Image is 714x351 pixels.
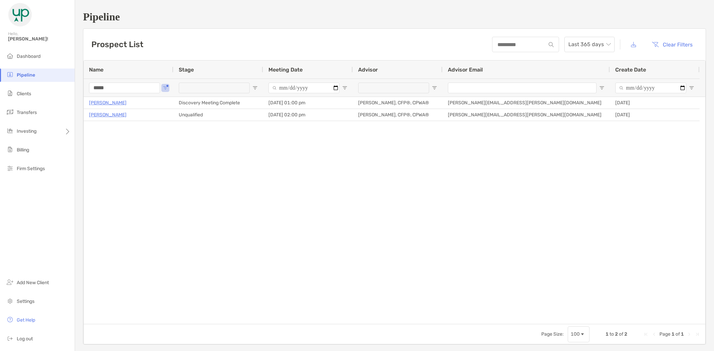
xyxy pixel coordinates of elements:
[651,332,657,337] div: Previous Page
[610,109,700,121] div: [DATE]
[610,331,614,337] span: to
[549,42,554,47] img: input icon
[17,166,45,171] span: Firm Settings
[6,334,14,342] img: logout icon
[448,67,483,73] span: Advisor Email
[263,109,353,121] div: [DATE] 02:00 pm
[615,67,646,73] span: Create Date
[624,331,627,337] span: 2
[606,331,609,337] span: 1
[268,83,339,93] input: Meeting Date Filter Input
[252,85,258,91] button: Open Filter Menu
[6,108,14,116] img: transfers icon
[647,37,698,52] button: Clear Filters
[8,3,32,27] img: Zoe Logo
[619,331,623,337] span: of
[342,85,347,91] button: Open Filter Menu
[6,316,14,324] img: get-help icon
[695,332,700,337] div: Last Page
[432,85,437,91] button: Open Filter Menu
[689,85,694,91] button: Open Filter Menu
[17,53,41,59] span: Dashboard
[89,111,127,119] a: [PERSON_NAME]
[8,36,71,42] span: [PERSON_NAME]!
[17,72,35,78] span: Pipeline
[568,326,589,342] div: Page Size
[17,91,31,97] span: Clients
[173,97,263,109] div: Discovery Meeting Complete
[6,278,14,286] img: add_new_client icon
[6,71,14,79] img: pipeline icon
[353,109,443,121] div: [PERSON_NAME], CFP®, CPWA®
[541,331,564,337] div: Page Size:
[17,110,37,115] span: Transfers
[358,67,378,73] span: Advisor
[6,145,14,153] img: billing icon
[17,317,35,323] span: Get Help
[91,40,143,49] h3: Prospect List
[687,332,692,337] div: Next Page
[173,109,263,121] div: Unqualified
[610,97,700,109] div: [DATE]
[163,85,168,91] button: Open Filter Menu
[17,299,34,304] span: Settings
[17,336,33,342] span: Log out
[6,127,14,135] img: investing icon
[353,97,443,109] div: [PERSON_NAME], CFP®, CPWA®
[83,11,706,23] h1: Pipeline
[6,297,14,305] img: settings icon
[89,99,127,107] a: [PERSON_NAME]
[17,128,36,134] span: Investing
[681,331,684,337] span: 1
[179,67,194,73] span: Stage
[615,83,686,93] input: Create Date Filter Input
[571,331,580,337] div: 100
[443,97,610,109] div: [PERSON_NAME][EMAIL_ADDRESS][PERSON_NAME][DOMAIN_NAME]
[6,52,14,60] img: dashboard icon
[676,331,680,337] span: of
[448,83,597,93] input: Advisor Email Filter Input
[17,280,49,285] span: Add New Client
[268,67,303,73] span: Meeting Date
[17,147,29,153] span: Billing
[568,37,611,52] span: Last 365 days
[671,331,675,337] span: 1
[443,109,610,121] div: [PERSON_NAME][EMAIL_ADDRESS][PERSON_NAME][DOMAIN_NAME]
[6,89,14,97] img: clients icon
[615,331,618,337] span: 2
[643,332,649,337] div: First Page
[659,331,670,337] span: Page
[263,97,353,109] div: [DATE] 01:00 pm
[599,85,605,91] button: Open Filter Menu
[89,83,160,93] input: Name Filter Input
[6,164,14,172] img: firm-settings icon
[89,67,103,73] span: Name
